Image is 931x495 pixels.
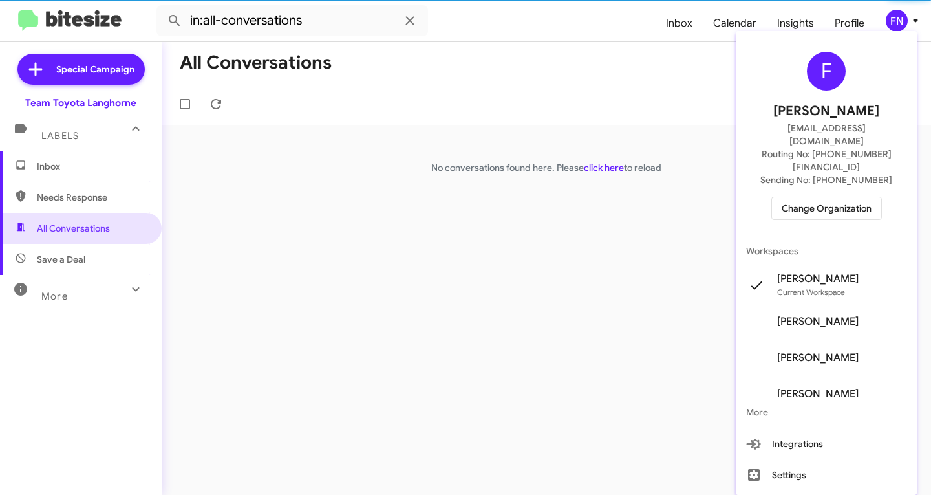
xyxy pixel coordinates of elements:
span: [PERSON_NAME] [777,272,859,285]
span: Current Workspace [777,287,845,297]
span: Routing No: [PHONE_NUMBER][FINANCIAL_ID] [751,148,901,173]
button: Integrations [736,428,917,459]
span: [PERSON_NAME] [777,388,859,401]
span: [PERSON_NAME] [773,101,879,122]
button: Settings [736,459,917,490]
span: [PERSON_NAME] [777,351,859,364]
span: [EMAIL_ADDRESS][DOMAIN_NAME] [751,122,901,148]
span: Workspaces [736,236,917,267]
button: Change Organization [771,197,882,220]
span: More [736,397,917,428]
span: Sending No: [PHONE_NUMBER] [760,173,892,186]
div: F [807,52,846,91]
span: [PERSON_NAME] [777,315,859,328]
span: Change Organization [782,197,872,219]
